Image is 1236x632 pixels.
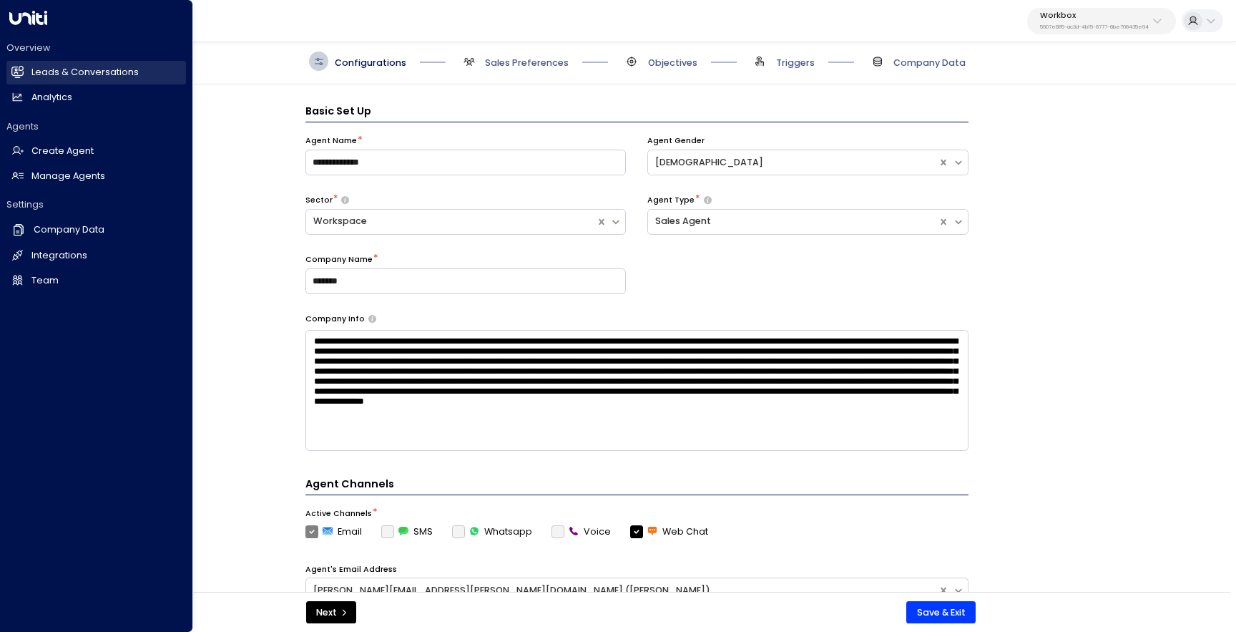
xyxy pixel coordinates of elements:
[6,269,186,293] a: Team
[6,198,186,211] h2: Settings
[335,57,406,69] span: Configurations
[31,170,105,183] h2: Manage Agents
[452,525,532,538] label: Whatsapp
[305,477,968,495] h4: Agent Channels
[305,508,372,520] label: Active Channels
[648,57,697,69] span: Objectives
[906,601,976,624] button: Save & Exit
[305,313,365,325] label: Company Info
[368,315,376,323] button: Provide a brief overview of your company, including your industry, products or services, and any ...
[6,165,186,188] a: Manage Agents
[655,156,931,170] div: [DEMOGRAPHIC_DATA]
[313,584,931,598] div: [PERSON_NAME][EMAIL_ADDRESS][PERSON_NAME][DOMAIN_NAME] ([PERSON_NAME])
[305,254,373,266] label: Company Name
[704,196,712,205] button: Select whether your copilot will handle inquiries directly from leads or from brokers representin...
[6,218,186,242] a: Company Data
[381,525,433,538] div: To activate this channel, please go to the Integrations page
[381,525,433,538] label: SMS
[305,195,333,206] label: Sector
[1027,8,1176,34] button: Workbox5907e685-ac3d-4b15-8777-6be708435e94
[551,525,611,538] label: Voice
[31,274,59,288] h2: Team
[305,135,357,147] label: Agent Name
[305,564,397,575] label: Agent's Email Address
[1040,24,1149,30] p: 5907e685-ac3d-4b15-8777-6be708435e94
[341,196,349,205] button: Select whether your copilot will handle inquiries directly from leads or from brokers representin...
[485,57,569,69] span: Sales Preferences
[6,120,186,133] h2: Agents
[6,42,186,54] h2: Overview
[31,145,94,158] h2: Create Agent
[630,525,708,538] label: Web Chat
[31,249,87,263] h2: Integrations
[1040,11,1149,20] p: Workbox
[6,140,186,163] a: Create Agent
[305,104,968,122] h3: Basic Set Up
[31,91,72,104] h2: Analytics
[647,135,705,147] label: Agent Gender
[551,525,611,538] div: To activate this channel, please go to the Integrations page
[313,215,589,228] div: Workspace
[647,195,695,206] label: Agent Type
[655,215,931,228] div: Sales Agent
[6,61,186,84] a: Leads & Conversations
[893,57,966,69] span: Company Data
[776,57,815,69] span: Triggers
[6,86,186,110] a: Analytics
[34,223,104,237] h2: Company Data
[452,525,532,538] div: To activate this channel, please go to the Integrations page
[306,601,356,624] button: Next
[31,66,139,79] h2: Leads & Conversations
[6,244,186,268] a: Integrations
[305,525,362,538] label: Email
